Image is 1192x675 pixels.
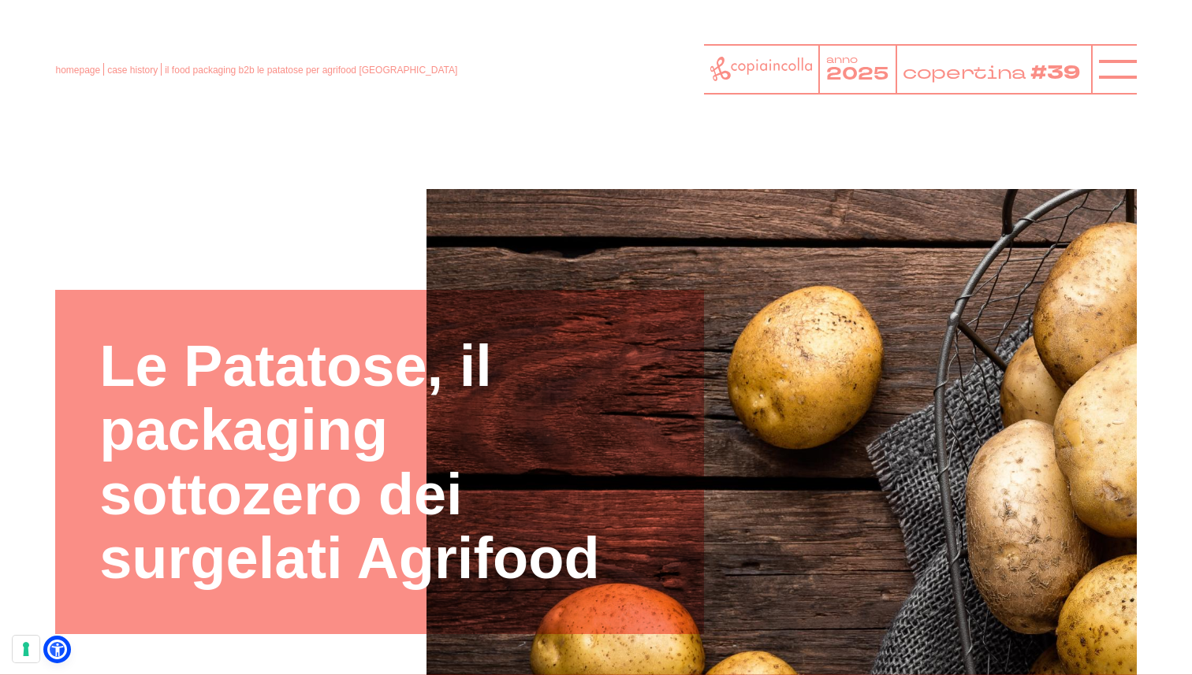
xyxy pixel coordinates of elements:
[826,54,858,67] tspan: anno
[99,334,660,591] h1: Le Patatose, il packaging sottozero dei surgelati Agrifood
[107,65,158,76] a: case history
[165,65,457,76] span: il food packaging b2b le patatose per agrifood [GEOGRAPHIC_DATA]
[55,65,100,76] a: homepage
[1033,59,1084,87] tspan: #39
[903,60,1029,84] tspan: copertina
[13,636,39,662] button: Le tue preferenze relative al consenso per le tecnologie di tracciamento
[47,640,67,659] a: Open Accessibility Menu
[826,62,888,86] tspan: 2025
